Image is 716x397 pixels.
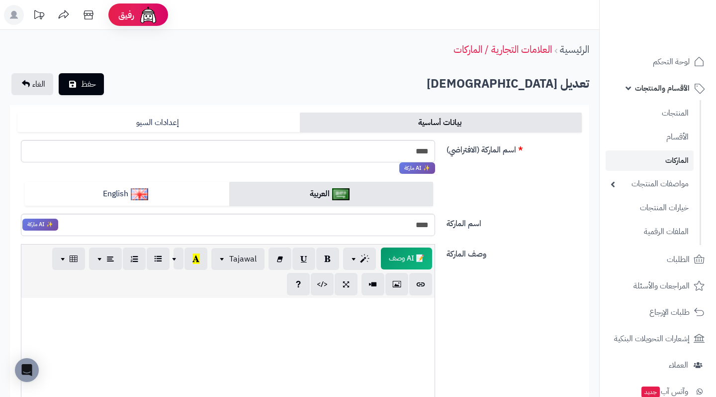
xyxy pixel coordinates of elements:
[653,55,690,69] span: لوحة التحكم
[606,50,710,74] a: لوحة التحكم
[443,214,586,230] label: اسم الماركة
[635,81,690,95] span: الأقسام والمنتجات
[606,150,694,171] a: الماركات
[443,140,586,156] label: اسم الماركة (الافتراضي)
[118,9,134,21] span: رفيق
[399,162,435,174] span: انقر لاستخدام رفيقك الذكي
[606,248,710,271] a: الطلبات
[606,300,710,324] a: طلبات الإرجاع
[606,197,694,219] a: خيارات المنتجات
[332,188,350,200] img: العربية
[649,305,690,319] span: طلبات الإرجاع
[667,253,690,266] span: الطلبات
[606,327,710,351] a: إشعارات التحويلات البنكية
[211,248,265,270] button: Tajawal
[81,78,96,90] span: حفظ
[25,182,229,206] a: English
[606,127,694,148] a: الأقسام
[300,113,582,132] a: بيانات أساسية
[453,42,552,57] a: العلامات التجارية / الماركات
[131,188,148,200] img: English
[606,173,694,195] a: مواصفات المنتجات
[22,219,58,231] span: انقر لاستخدام رفيقك الذكي
[17,113,300,132] a: إعدادات السيو
[26,5,51,27] a: تحديثات المنصة
[15,358,39,382] div: Open Intercom Messenger
[560,42,589,57] a: الرئيسية
[32,78,45,90] span: الغاء
[606,103,694,124] a: المنتجات
[59,73,104,95] button: حفظ
[381,248,432,269] span: انقر لاستخدام رفيقك الذكي
[138,5,158,25] img: ai-face.png
[11,73,53,95] a: الغاء
[427,75,589,93] b: تعديل [DEMOGRAPHIC_DATA]
[229,182,434,206] a: العربية
[606,274,710,298] a: المراجعات والأسئلة
[229,253,257,265] span: Tajawal
[633,279,690,293] span: المراجعات والأسئلة
[614,332,690,346] span: إشعارات التحويلات البنكية
[606,353,710,377] a: العملاء
[606,221,694,243] a: الملفات الرقمية
[669,358,688,372] span: العملاء
[443,244,586,260] label: وصف الماركة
